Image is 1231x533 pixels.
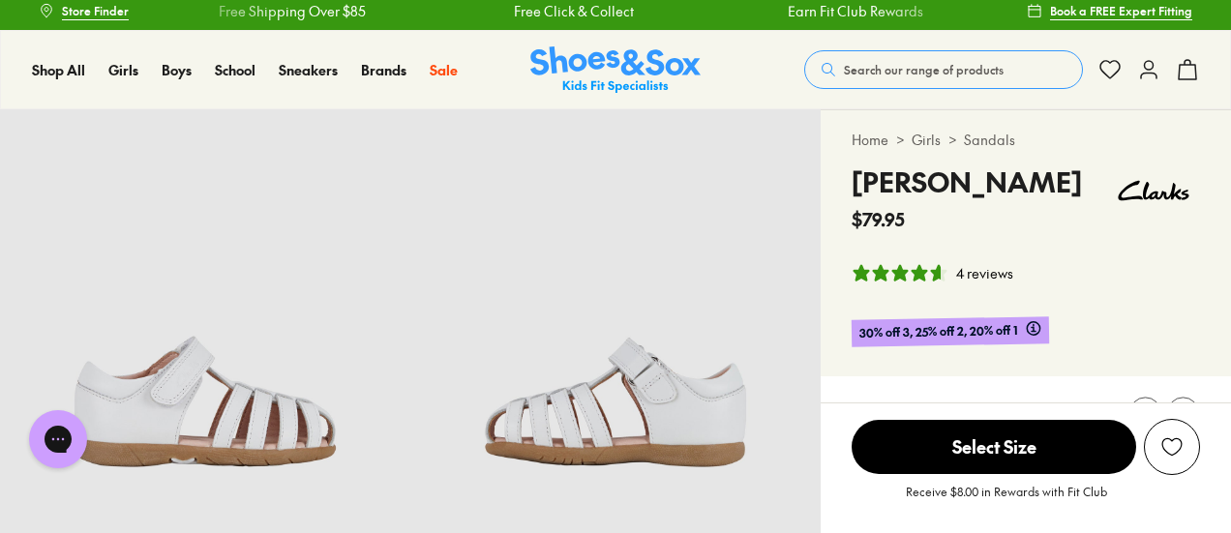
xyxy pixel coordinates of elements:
span: $79.95 [852,206,905,232]
img: 5-504023_1 [410,109,821,519]
p: Colour: [852,400,911,427]
div: 4 reviews [956,263,1013,283]
a: Home [852,130,888,150]
iframe: Gorgias live chat messenger [19,403,97,475]
a: Boys [162,60,192,80]
a: Brands [361,60,406,80]
a: Girls [912,130,941,150]
h4: [PERSON_NAME] [852,162,1082,202]
span: Book a FREE Expert Fitting [1050,2,1192,19]
span: Sale [430,60,458,79]
span: Brands [361,60,406,79]
button: Add to Wishlist [1144,419,1200,475]
button: 4.75 stars, 4 ratings [852,263,1013,283]
span: Sneakers [279,60,338,79]
a: Earn Fit Club Rewards [777,1,913,21]
span: Boys [162,60,192,79]
a: Free Shipping Over $85 [209,1,356,21]
a: Shoes & Sox [530,46,701,94]
a: Sale [430,60,458,80]
a: Sandals [964,130,1015,150]
button: Select Size [852,419,1136,475]
a: Shop All [32,60,85,80]
p: Receive $8.00 in Rewards with Fit Club [906,483,1107,518]
span: Select Size [852,420,1136,474]
span: School [215,60,255,79]
span: Shop All [32,60,85,79]
span: Store Finder [62,2,129,19]
button: Search our range of products [804,50,1083,89]
span: Search our range of products [844,61,1004,78]
img: Vendor logo [1107,162,1200,220]
a: School [215,60,255,80]
a: Sneakers [279,60,338,80]
span: 30% off 3, 25% off 2, 20% off 1 [859,321,1018,343]
a: Girls [108,60,138,80]
span: Girls [108,60,138,79]
div: > > [852,130,1200,150]
p: White [915,400,964,427]
img: SNS_Logo_Responsive.svg [530,46,701,94]
a: Free Click & Collect [504,1,624,21]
